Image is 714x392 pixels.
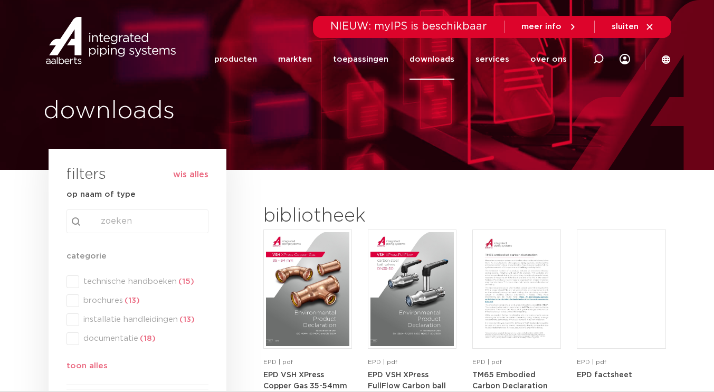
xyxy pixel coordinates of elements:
h2: bibliotheek [263,204,451,229]
span: EPD | pdf [472,359,502,365]
img: TM65-Embodied-Carbon-Declaration-pdf.jpg [475,232,558,346]
h1: downloads [43,94,352,128]
strong: EPD factsheet [577,371,632,379]
a: EPD VSH XPress Copper Gas 35-54mm [263,371,347,390]
span: meer info [521,23,561,31]
span: EPD | pdf [577,359,606,365]
h3: filters [66,162,106,188]
nav: Menu [214,39,567,80]
a: markten [278,39,312,80]
img: Aips-EPD-A4Factsheet_NL-pdf.jpg [579,232,663,346]
a: EPD factsheet [577,371,632,379]
a: services [475,39,509,80]
span: sluiten [612,23,639,31]
span: EPD | pdf [263,359,293,365]
a: TM65 Embodied Carbon Declaration [472,371,548,390]
img: VSH-XPress-Carbon-BallValveDN35-50_A4EPD_5011435-_2024_1.0_EN-pdf.jpg [370,232,454,346]
a: meer info [521,22,577,32]
strong: op naam of type [66,190,136,198]
a: sluiten [612,22,654,32]
span: NIEUW: myIPS is beschikbaar [330,21,487,32]
a: downloads [410,39,454,80]
a: toepassingen [333,39,388,80]
a: over ons [530,39,567,80]
a: producten [214,39,257,80]
img: VSH-XPress-Copper-Gas-35-54mm_A4EPD_5011490_EN-pdf.jpg [266,232,349,346]
span: EPD | pdf [368,359,397,365]
strong: TM65 Embodied Carbon Declaration [472,371,548,390]
strong: EPD VSH XPress Copper Gas 35-54mm [263,371,347,390]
